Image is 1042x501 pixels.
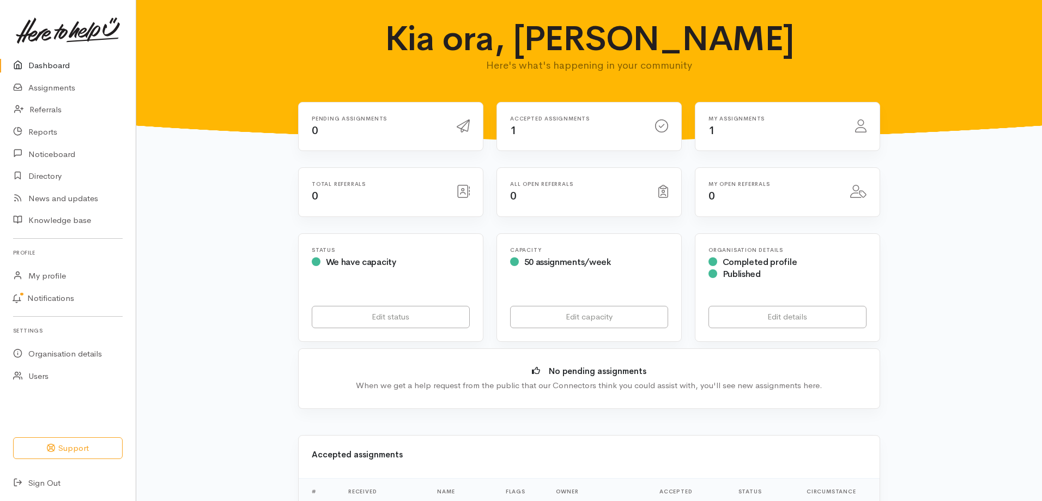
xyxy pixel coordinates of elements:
[510,124,517,137] span: 1
[326,256,396,268] span: We have capacity
[510,247,668,253] h6: Capacity
[312,181,444,187] h6: Total referrals
[13,437,123,460] button: Support
[13,245,123,260] h6: Profile
[549,366,646,376] b: No pending assignments
[312,247,470,253] h6: Status
[723,268,761,280] span: Published
[312,306,470,328] a: Edit status
[510,116,642,122] h6: Accepted assignments
[510,306,668,328] a: Edit capacity
[708,124,715,137] span: 1
[376,58,803,73] p: Here's what's happening in your community
[524,256,611,268] span: 50 assignments/week
[312,189,318,203] span: 0
[510,189,517,203] span: 0
[312,124,318,137] span: 0
[723,256,797,268] span: Completed profile
[315,379,863,392] div: When we get a help request from the public that our Connectors think you could assist with, you'l...
[312,116,444,122] h6: Pending assignments
[708,181,837,187] h6: My open referrals
[708,189,715,203] span: 0
[708,306,867,328] a: Edit details
[708,247,867,253] h6: Organisation Details
[708,116,842,122] h6: My assignments
[312,449,403,460] b: Accepted assignments
[510,181,645,187] h6: All open referrals
[376,20,803,58] h1: Kia ora, [PERSON_NAME]
[13,323,123,338] h6: Settings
